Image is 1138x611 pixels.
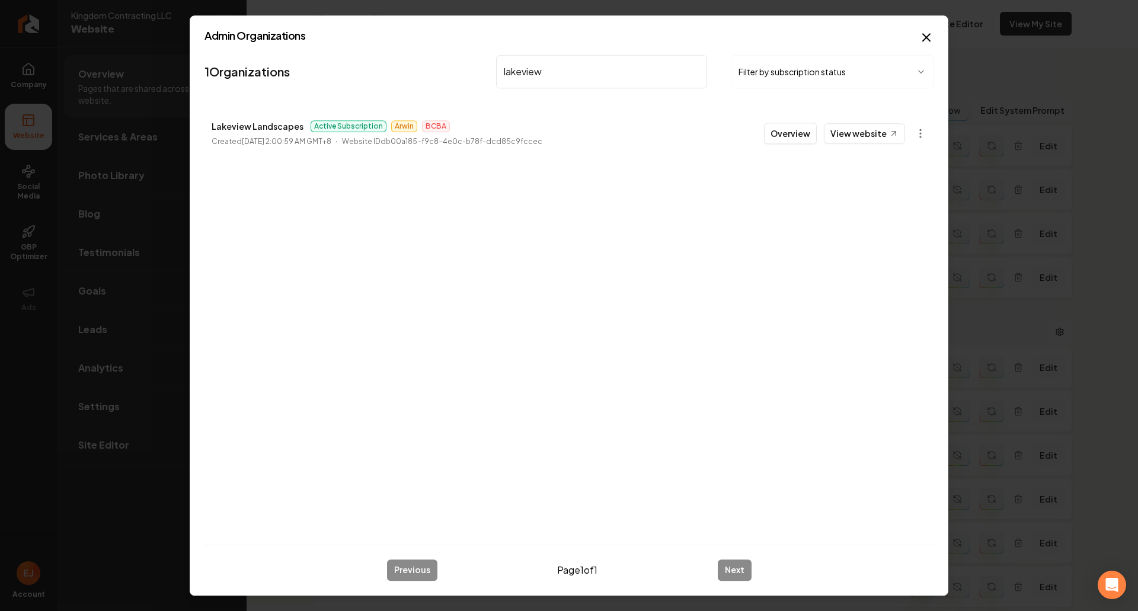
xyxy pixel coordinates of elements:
[204,63,290,80] a: 1Organizations
[342,136,542,148] p: Website ID db00a185-f9c8-4e0c-b78f-dcd85c9fccec
[422,120,450,132] span: BCBA
[557,563,597,577] span: Page 1 of 1
[212,119,303,133] p: Lakeview Landscapes
[311,120,386,132] span: Active Subscription
[391,120,417,132] span: Arwin
[496,55,707,88] input: Search by name or ID
[764,123,817,144] button: Overview
[242,137,331,146] time: [DATE] 2:00:59 AM GMT+8
[204,30,934,41] h2: Admin Organizations
[212,136,331,148] p: Created
[824,123,905,143] a: View website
